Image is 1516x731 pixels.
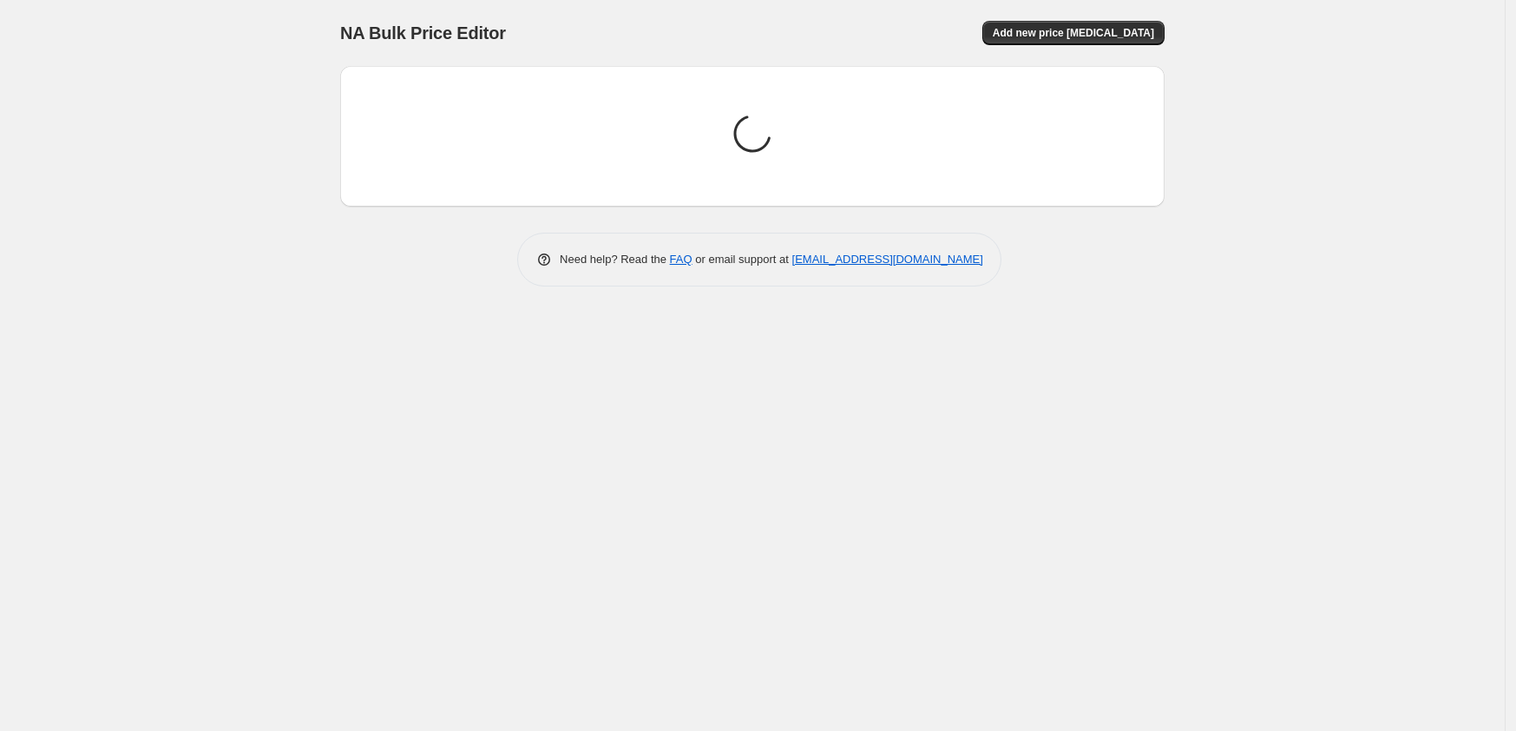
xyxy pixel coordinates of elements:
a: FAQ [670,253,692,266]
span: NA Bulk Price Editor [340,23,506,43]
span: Need help? Read the [560,253,670,266]
span: or email support at [692,253,792,266]
button: Add new price [MEDICAL_DATA] [982,21,1165,45]
span: Add new price [MEDICAL_DATA] [993,26,1154,40]
a: [EMAIL_ADDRESS][DOMAIN_NAME] [792,253,983,266]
